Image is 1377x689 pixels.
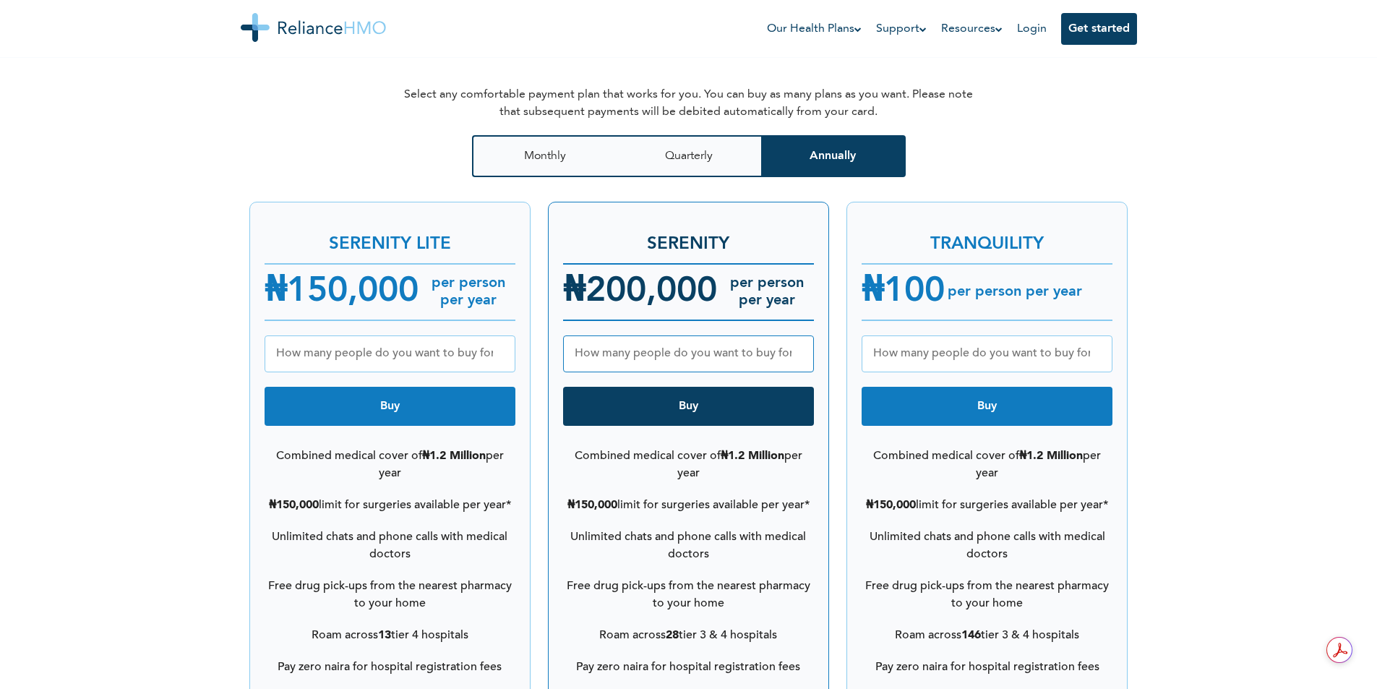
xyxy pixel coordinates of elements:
[265,335,515,372] input: How many people do you want to buy for?
[265,651,515,683] li: Pay zero naira for hospital registration fees
[265,266,419,318] h4: ₦
[422,450,486,462] b: ₦1.2 Million
[666,630,679,641] b: 28
[563,266,717,318] h4: ₦
[862,266,945,318] h4: ₦
[961,630,981,641] b: 146
[265,521,515,570] li: Unlimited chats and phone calls with medical doctors
[862,620,1112,651] li: Roam across tier 3 & 4 hospitals
[884,275,945,309] span: 100
[241,13,386,42] img: Reliance HMO's Logo
[400,86,978,121] p: Select any comfortable payment plan that works for you. You can buy as many plans as you want. Pl...
[287,275,419,309] span: 150,000
[862,570,1112,620] li: Free drug pick-ups from the nearest pharmacy to your home
[717,275,814,309] h6: per person per year
[419,275,515,309] h6: per person per year
[563,651,814,683] li: Pay zero naira for hospital registration fees
[265,387,515,426] button: Buy
[563,217,814,257] h3: SERENITY
[378,630,391,641] b: 13
[862,335,1112,372] input: How many people do you want to buy for?
[941,20,1003,38] a: Resources
[1019,450,1083,462] b: ₦1.2 Million
[563,440,814,489] li: Combined medical cover of per year
[585,275,717,309] span: 200,000
[472,135,617,177] button: Monthly
[767,20,862,38] a: Our Health Plans
[265,217,515,257] h3: SERENITY LITE
[563,521,814,570] li: Unlimited chats and phone calls with medical doctors
[567,500,617,511] b: ₦150,000
[1061,13,1137,45] button: Get started
[866,500,916,511] b: ₦150,000
[563,570,814,620] li: Free drug pick-ups from the nearest pharmacy to your home
[945,283,1082,301] h6: per person per year
[563,387,814,426] button: Buy
[862,651,1112,683] li: Pay zero naira for hospital registration fees
[563,620,814,651] li: Roam across tier 3 & 4 hospitals
[876,20,927,38] a: Support
[265,440,515,489] li: Combined medical cover of per year
[617,135,761,177] button: Quarterly
[862,387,1112,426] button: Buy
[269,500,319,511] b: ₦150,000
[862,217,1112,257] h3: TRANQUILITY
[862,440,1112,489] li: Combined medical cover of per year
[721,450,784,462] b: ₦1.2 Million
[862,489,1112,521] li: limit for surgeries available per year*
[563,335,814,372] input: How many people do you want to buy for?
[1017,23,1047,35] a: Login
[563,489,814,521] li: limit for surgeries available per year*
[862,521,1112,570] li: Unlimited chats and phone calls with medical doctors
[265,489,515,521] li: limit for surgeries available per year*
[265,570,515,620] li: Free drug pick-ups from the nearest pharmacy to your home
[265,620,515,651] li: Roam across tier 4 hospitals
[761,135,906,177] button: Annually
